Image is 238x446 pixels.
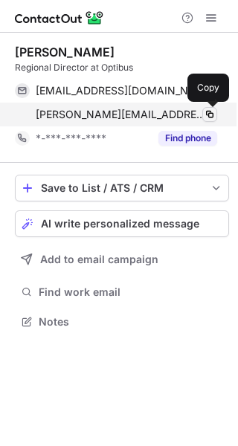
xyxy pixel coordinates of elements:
div: Regional Director at Optibus [15,61,229,74]
button: Add to email campaign [15,246,229,273]
span: [PERSON_NAME][EMAIL_ADDRESS][PERSON_NAME][DOMAIN_NAME] [36,108,206,121]
img: ContactOut v5.3.10 [15,9,104,27]
div: [PERSON_NAME] [15,45,115,59]
button: Find work email [15,282,229,303]
button: save-profile-one-click [15,175,229,201]
span: Add to email campaign [40,253,158,265]
button: Notes [15,311,229,332]
button: AI write personalized message [15,210,229,237]
button: Reveal Button [158,131,217,146]
span: Find work email [39,285,223,299]
span: AI write personalized message [41,218,199,230]
div: Save to List / ATS / CRM [41,182,203,194]
span: Notes [39,315,223,329]
span: [EMAIL_ADDRESS][DOMAIN_NAME] [36,84,206,97]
